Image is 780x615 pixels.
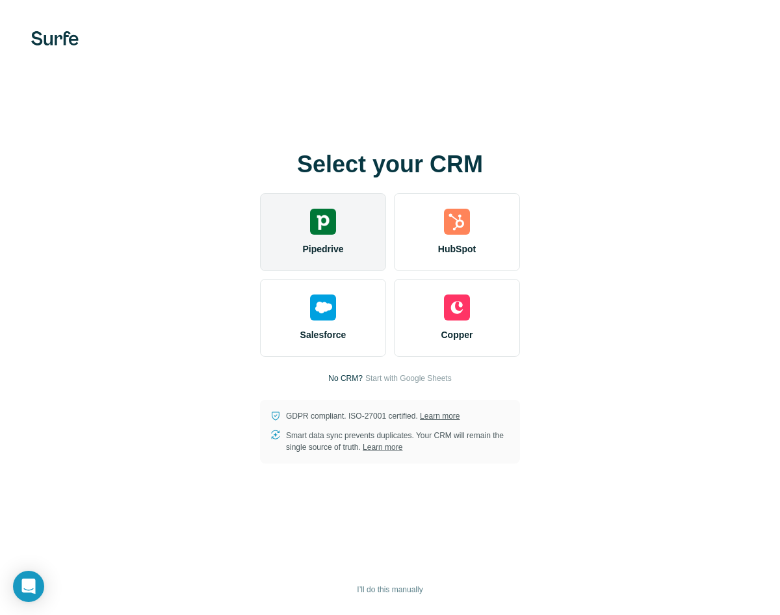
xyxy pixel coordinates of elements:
a: Learn more [420,412,460,421]
img: pipedrive's logo [310,209,336,235]
p: No CRM? [328,373,363,384]
img: copper's logo [444,294,470,321]
img: salesforce's logo [310,294,336,321]
a: Learn more [363,443,402,452]
span: Pipedrive [302,242,343,255]
p: Smart data sync prevents duplicates. Your CRM will remain the single source of truth. [286,430,510,453]
button: Start with Google Sheets [365,373,452,384]
img: Surfe's logo [31,31,79,46]
img: hubspot's logo [444,209,470,235]
h1: Select your CRM [260,151,520,177]
span: Salesforce [300,328,346,341]
span: I’ll do this manually [357,584,422,595]
button: I’ll do this manually [348,580,432,599]
span: HubSpot [438,242,476,255]
p: GDPR compliant. ISO-27001 certified. [286,410,460,422]
div: Open Intercom Messenger [13,571,44,602]
span: Copper [441,328,473,341]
